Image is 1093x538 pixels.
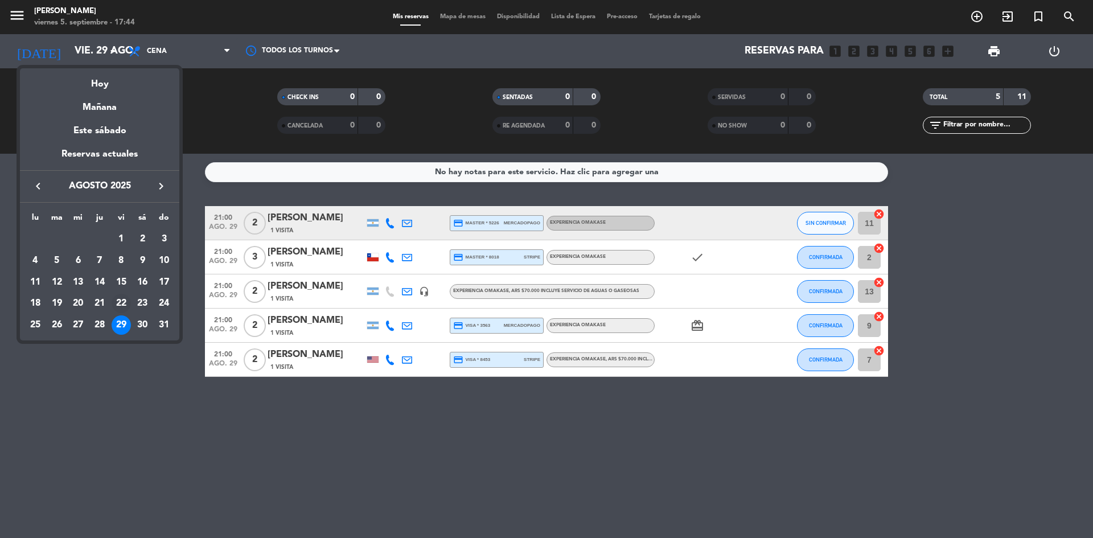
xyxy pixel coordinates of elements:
[154,179,168,193] i: keyboard_arrow_right
[46,250,68,272] td: 5 de agosto de 2025
[89,293,110,314] td: 21 de agosto de 2025
[154,251,174,270] div: 10
[47,273,67,292] div: 12
[112,251,131,270] div: 8
[89,314,110,336] td: 28 de agosto de 2025
[67,211,89,229] th: miércoles
[20,68,179,92] div: Hoy
[24,272,46,293] td: 11 de agosto de 2025
[89,250,110,272] td: 7 de agosto de 2025
[46,293,68,314] td: 19 de agosto de 2025
[153,211,175,229] th: domingo
[89,272,110,293] td: 14 de agosto de 2025
[47,251,67,270] div: 5
[133,251,152,270] div: 9
[110,314,132,336] td: 29 de agosto de 2025
[112,294,131,313] div: 22
[20,147,179,170] div: Reservas actuales
[89,211,110,229] th: jueves
[153,272,175,293] td: 17 de agosto de 2025
[133,294,152,313] div: 23
[132,211,154,229] th: sábado
[68,273,88,292] div: 13
[110,228,132,250] td: 1 de agosto de 2025
[46,211,68,229] th: martes
[132,293,154,314] td: 23 de agosto de 2025
[47,315,67,335] div: 26
[151,179,171,194] button: keyboard_arrow_right
[24,314,46,336] td: 25 de agosto de 2025
[67,250,89,272] td: 6 de agosto de 2025
[132,250,154,272] td: 9 de agosto de 2025
[153,250,175,272] td: 10 de agosto de 2025
[154,273,174,292] div: 17
[110,272,132,293] td: 15 de agosto de 2025
[110,211,132,229] th: viernes
[68,294,88,313] div: 20
[90,294,109,313] div: 21
[110,250,132,272] td: 8 de agosto de 2025
[112,315,131,335] div: 29
[132,228,154,250] td: 2 de agosto de 2025
[112,273,131,292] div: 15
[68,315,88,335] div: 27
[154,294,174,313] div: 24
[132,272,154,293] td: 16 de agosto de 2025
[133,273,152,292] div: 16
[20,92,179,115] div: Mañana
[47,294,67,313] div: 19
[31,179,45,193] i: keyboard_arrow_left
[67,293,89,314] td: 20 de agosto de 2025
[24,211,46,229] th: lunes
[26,294,45,313] div: 18
[133,229,152,249] div: 2
[90,251,109,270] div: 7
[24,250,46,272] td: 4 de agosto de 2025
[153,293,175,314] td: 24 de agosto de 2025
[46,314,68,336] td: 26 de agosto de 2025
[154,315,174,335] div: 31
[90,273,109,292] div: 14
[90,315,109,335] div: 28
[67,314,89,336] td: 27 de agosto de 2025
[48,179,151,194] span: agosto 2025
[153,314,175,336] td: 31 de agosto de 2025
[133,315,152,335] div: 30
[26,273,45,292] div: 11
[26,315,45,335] div: 25
[112,229,131,249] div: 1
[24,228,110,250] td: AGO.
[110,293,132,314] td: 22 de agosto de 2025
[68,251,88,270] div: 6
[26,251,45,270] div: 4
[46,272,68,293] td: 12 de agosto de 2025
[132,314,154,336] td: 30 de agosto de 2025
[154,229,174,249] div: 3
[20,115,179,147] div: Este sábado
[153,228,175,250] td: 3 de agosto de 2025
[28,179,48,194] button: keyboard_arrow_left
[67,272,89,293] td: 13 de agosto de 2025
[24,293,46,314] td: 18 de agosto de 2025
